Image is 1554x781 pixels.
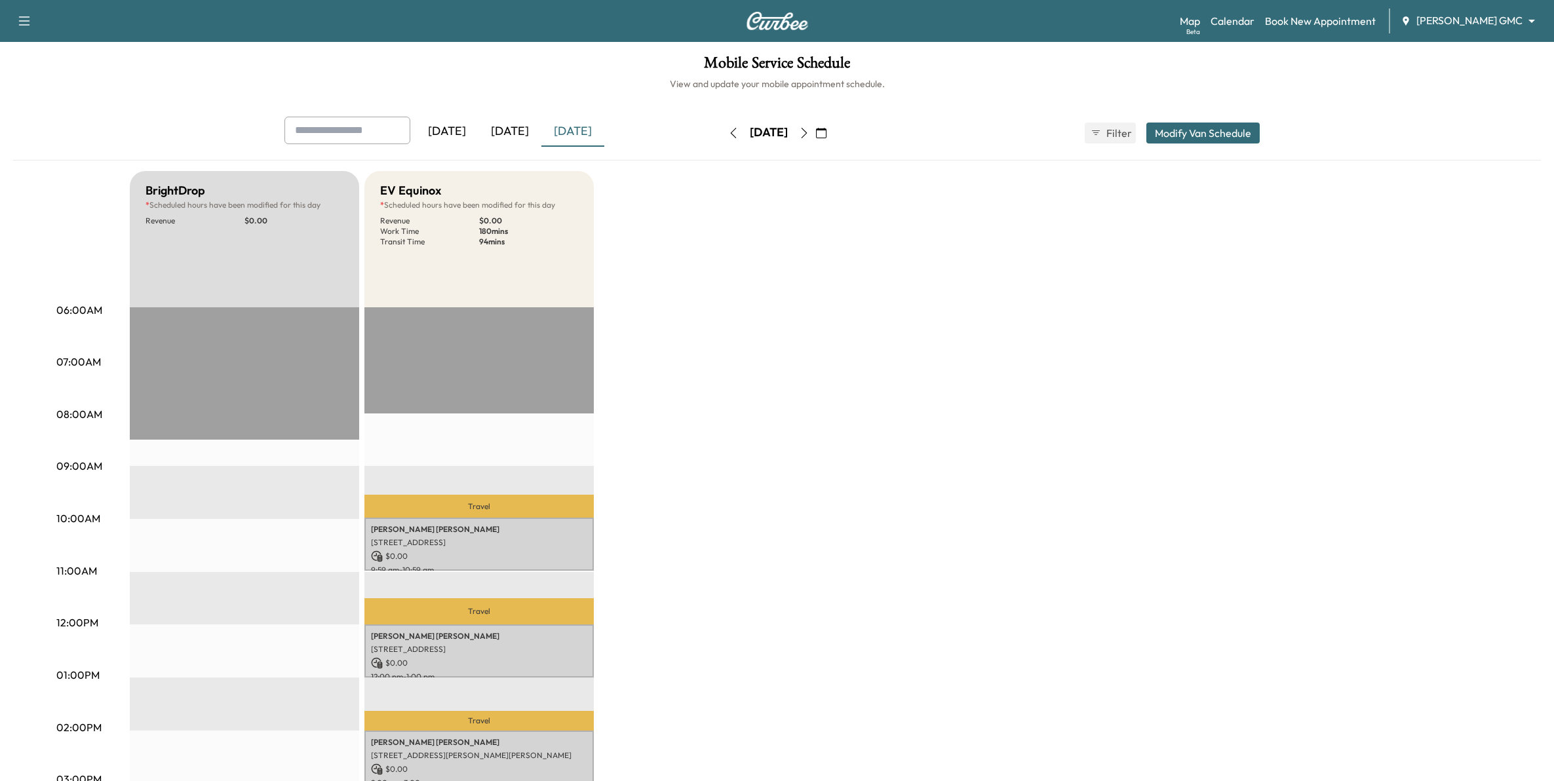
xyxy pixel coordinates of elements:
[371,644,587,655] p: [STREET_ADDRESS]
[371,565,587,575] p: 9:59 am - 10:59 am
[479,237,578,247] p: 94 mins
[478,117,541,147] div: [DATE]
[56,354,101,370] p: 07:00AM
[1211,13,1254,29] a: Calendar
[244,216,343,226] p: $ 0.00
[56,719,102,735] p: 02:00PM
[479,226,578,237] p: 180 mins
[364,711,594,731] p: Travel
[416,117,478,147] div: [DATE]
[56,406,102,422] p: 08:00AM
[13,55,1541,77] h1: Mobile Service Schedule
[371,631,587,641] p: [PERSON_NAME] [PERSON_NAME]
[56,615,98,630] p: 12:00PM
[371,737,587,748] p: [PERSON_NAME] [PERSON_NAME]
[371,672,587,682] p: 12:00 pm - 1:00 pm
[364,598,594,624] p: Travel
[371,550,587,562] p: $ 0.00
[371,537,587,548] p: [STREET_ADDRESS]
[1180,13,1200,29] a: MapBeta
[380,181,441,200] h5: EV Equinox
[13,77,1541,90] h6: View and update your mobile appointment schedule.
[56,302,102,318] p: 06:00AM
[56,667,100,683] p: 01:00PM
[371,763,587,775] p: $ 0.00
[1106,125,1130,141] span: Filter
[380,216,479,226] p: Revenue
[1146,123,1260,143] button: Modify Van Schedule
[380,226,479,237] p: Work Time
[56,458,102,474] p: 09:00AM
[56,510,100,526] p: 10:00AM
[1085,123,1136,143] button: Filter
[750,124,788,141] div: [DATE]
[1186,27,1200,37] div: Beta
[371,524,587,535] p: [PERSON_NAME] [PERSON_NAME]
[364,495,594,518] p: Travel
[380,200,578,210] p: Scheduled hours have been modified for this day
[146,181,205,200] h5: BrightDrop
[146,216,244,226] p: Revenue
[56,563,97,579] p: 11:00AM
[146,200,343,210] p: Scheduled hours have been modified for this day
[1416,13,1523,28] span: [PERSON_NAME] GMC
[371,657,587,669] p: $ 0.00
[746,12,809,30] img: Curbee Logo
[479,216,578,226] p: $ 0.00
[1265,13,1376,29] a: Book New Appointment
[371,750,587,761] p: [STREET_ADDRESS][PERSON_NAME][PERSON_NAME]
[541,117,604,147] div: [DATE]
[380,237,479,247] p: Transit Time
